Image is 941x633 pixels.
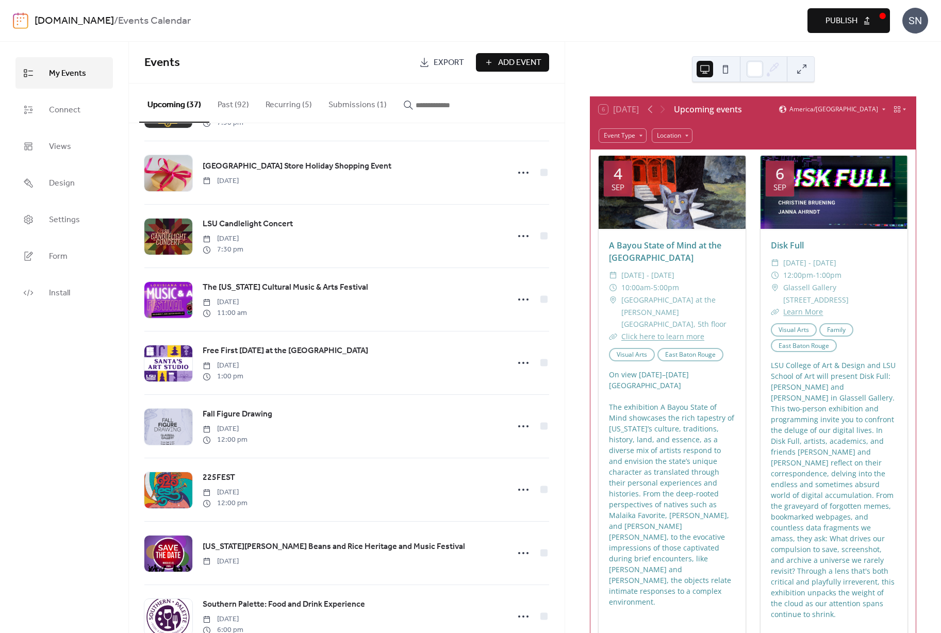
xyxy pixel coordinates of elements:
[789,106,878,112] span: America/[GEOGRAPHIC_DATA]
[49,212,80,228] span: Settings
[203,176,239,187] span: [DATE]
[498,57,541,69] span: Add Event
[139,84,209,123] button: Upcoming (37)
[621,294,735,330] span: [GEOGRAPHIC_DATA] at the [PERSON_NAME][GEOGRAPHIC_DATA], 5th floor
[49,139,71,155] span: Views
[203,344,368,358] a: Free First [DATE] at the [GEOGRAPHIC_DATA]
[621,281,651,294] span: 10:00am
[13,12,28,29] img: logo
[771,269,779,281] div: ​
[775,166,784,181] div: 6
[35,11,114,31] a: [DOMAIN_NAME]
[771,257,779,269] div: ​
[599,369,746,607] div: On view [DATE]–[DATE] [GEOGRAPHIC_DATA] The exhibition A Bayou State of Mind showcases the rich t...
[771,240,804,251] a: Disk Full
[609,294,617,306] div: ​
[15,204,113,235] a: Settings
[771,306,779,318] div: ​
[674,103,742,115] div: Upcoming events
[902,8,928,34] div: SN
[813,269,816,281] span: -
[826,15,857,27] span: Publish
[203,556,239,567] span: [DATE]
[203,424,247,435] span: [DATE]
[434,57,464,69] span: Export
[203,371,243,382] span: 1:00 pm
[203,540,465,554] a: [US_STATE][PERSON_NAME] Beans and Rice Heritage and Music Festival
[49,175,75,191] span: Design
[49,285,70,301] span: Install
[609,240,721,263] a: A Bayou State of Mind at the [GEOGRAPHIC_DATA]
[209,84,257,122] button: Past (92)
[203,281,368,294] a: The [US_STATE] Cultural Music & Arts Festival
[203,281,368,294] span: The [US_STATE] Cultural Music & Arts Festival
[15,57,113,89] a: My Events
[203,308,247,319] span: 11:00 am
[118,11,191,31] b: Events Calendar
[144,52,180,74] span: Events
[203,160,391,173] a: [GEOGRAPHIC_DATA] Store Holiday Shopping Event
[49,65,86,81] span: My Events
[614,166,622,181] div: 4
[773,184,786,191] div: Sep
[15,240,113,272] a: Form
[15,94,113,125] a: Connect
[203,408,272,421] a: Fall Figure Drawing
[621,269,674,281] span: [DATE] - [DATE]
[203,435,247,445] span: 12:00 pm
[203,472,235,484] span: 225FEST
[49,102,80,118] span: Connect
[653,281,679,294] span: 5:00pm
[476,53,549,72] button: Add Event
[49,248,68,264] span: Form
[203,614,243,625] span: [DATE]
[203,360,243,371] span: [DATE]
[816,269,841,281] span: 1:00pm
[15,167,113,198] a: Design
[411,53,472,72] a: Export
[203,234,243,244] span: [DATE]
[203,244,243,255] span: 7:30 pm
[621,331,704,341] a: Click here to learn more
[320,84,395,122] button: Submissions (1)
[609,269,617,281] div: ​
[203,471,235,485] a: 225FEST
[203,487,247,498] span: [DATE]
[203,598,365,611] span: Southern Palette: Food and Drink Experience
[203,297,247,308] span: [DATE]
[203,598,365,611] a: Southern Palette: Food and Drink Experience
[609,281,617,294] div: ​
[609,330,617,343] div: ​
[783,281,897,306] span: Glassell Gallery [STREET_ADDRESS]
[771,281,779,294] div: ​
[203,345,368,357] span: Free First [DATE] at the [GEOGRAPHIC_DATA]
[651,281,653,294] span: -
[783,257,836,269] span: [DATE] - [DATE]
[203,218,293,231] a: LSU Candlelight Concert
[257,84,320,122] button: Recurring (5)
[114,11,118,31] b: /
[203,118,243,128] span: 7:30 pm
[15,277,113,308] a: Install
[15,130,113,162] a: Views
[612,184,624,191] div: Sep
[783,307,823,316] a: Learn More
[203,541,465,553] span: [US_STATE][PERSON_NAME] Beans and Rice Heritage and Music Festival
[203,498,247,509] span: 12:00 pm
[807,8,890,33] button: Publish
[783,269,813,281] span: 12:00pm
